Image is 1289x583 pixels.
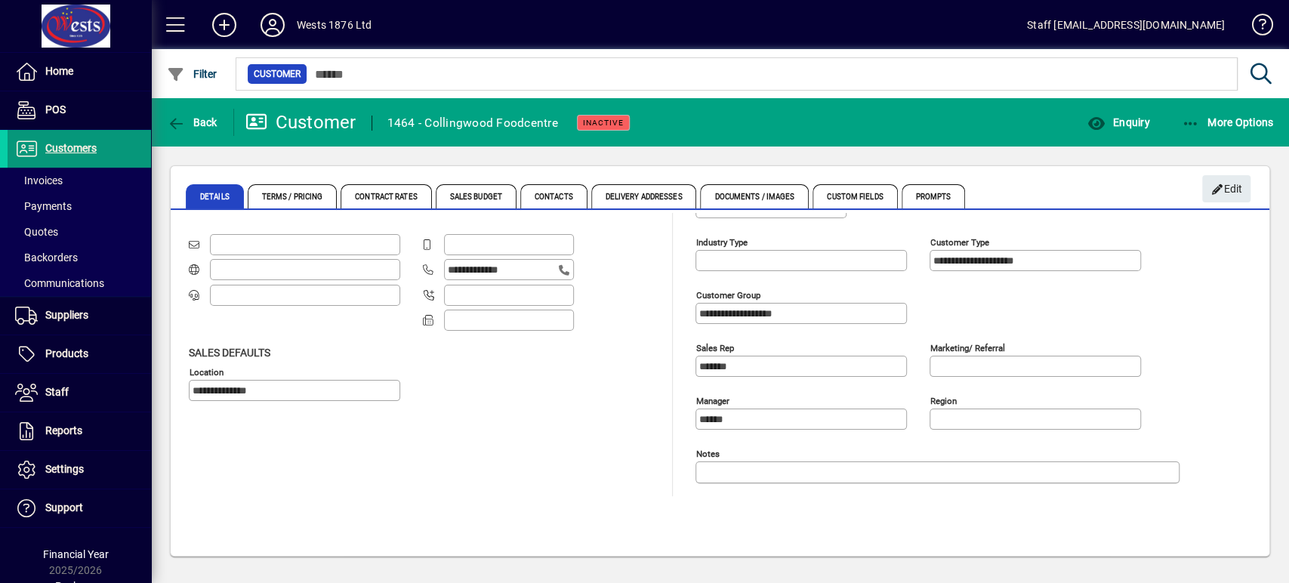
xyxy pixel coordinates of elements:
[163,60,221,88] button: Filter
[8,270,151,296] a: Communications
[15,226,58,238] span: Quotes
[8,412,151,450] a: Reports
[8,91,151,129] a: POS
[1202,175,1250,202] button: Edit
[151,109,234,136] app-page-header-button: Back
[297,13,372,37] div: Wests 1876 Ltd
[387,111,558,135] div: 1464 - Collingwood Foodcentre
[45,463,84,475] span: Settings
[8,53,151,91] a: Home
[8,193,151,219] a: Payments
[696,236,748,247] mat-label: Industry type
[186,184,244,208] span: Details
[1027,13,1225,37] div: Staff [EMAIL_ADDRESS][DOMAIN_NAME]
[8,335,151,373] a: Products
[1182,116,1274,128] span: More Options
[1087,116,1149,128] span: Enquiry
[583,118,624,128] span: Inactive
[15,200,72,212] span: Payments
[591,184,697,208] span: Delivery Addresses
[8,219,151,245] a: Quotes
[245,110,356,134] div: Customer
[930,342,1005,353] mat-label: Marketing/ Referral
[700,184,809,208] span: Documents / Images
[341,184,431,208] span: Contract Rates
[8,245,151,270] a: Backorders
[254,66,301,82] span: Customer
[8,297,151,335] a: Suppliers
[190,366,224,377] mat-label: Location
[8,168,151,193] a: Invoices
[1178,109,1278,136] button: More Options
[8,374,151,412] a: Staff
[163,109,221,136] button: Back
[167,68,217,80] span: Filter
[189,347,270,359] span: Sales defaults
[930,395,957,406] mat-label: Region
[43,548,109,560] span: Financial Year
[15,251,78,264] span: Backorders
[436,184,517,208] span: Sales Budget
[696,289,760,300] mat-label: Customer group
[1210,177,1243,202] span: Edit
[45,65,73,77] span: Home
[813,184,897,208] span: Custom Fields
[45,309,88,321] span: Suppliers
[248,11,297,39] button: Profile
[248,184,338,208] span: Terms / Pricing
[902,184,966,208] span: Prompts
[696,395,729,406] mat-label: Manager
[45,501,83,514] span: Support
[45,347,88,359] span: Products
[520,184,587,208] span: Contacts
[167,116,217,128] span: Back
[45,103,66,116] span: POS
[200,11,248,39] button: Add
[696,448,720,458] mat-label: Notes
[45,386,69,398] span: Staff
[45,142,97,154] span: Customers
[45,424,82,436] span: Reports
[1083,109,1153,136] button: Enquiry
[1240,3,1270,52] a: Knowledge Base
[15,277,104,289] span: Communications
[8,489,151,527] a: Support
[15,174,63,187] span: Invoices
[930,236,989,247] mat-label: Customer type
[696,342,734,353] mat-label: Sales rep
[8,451,151,489] a: Settings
